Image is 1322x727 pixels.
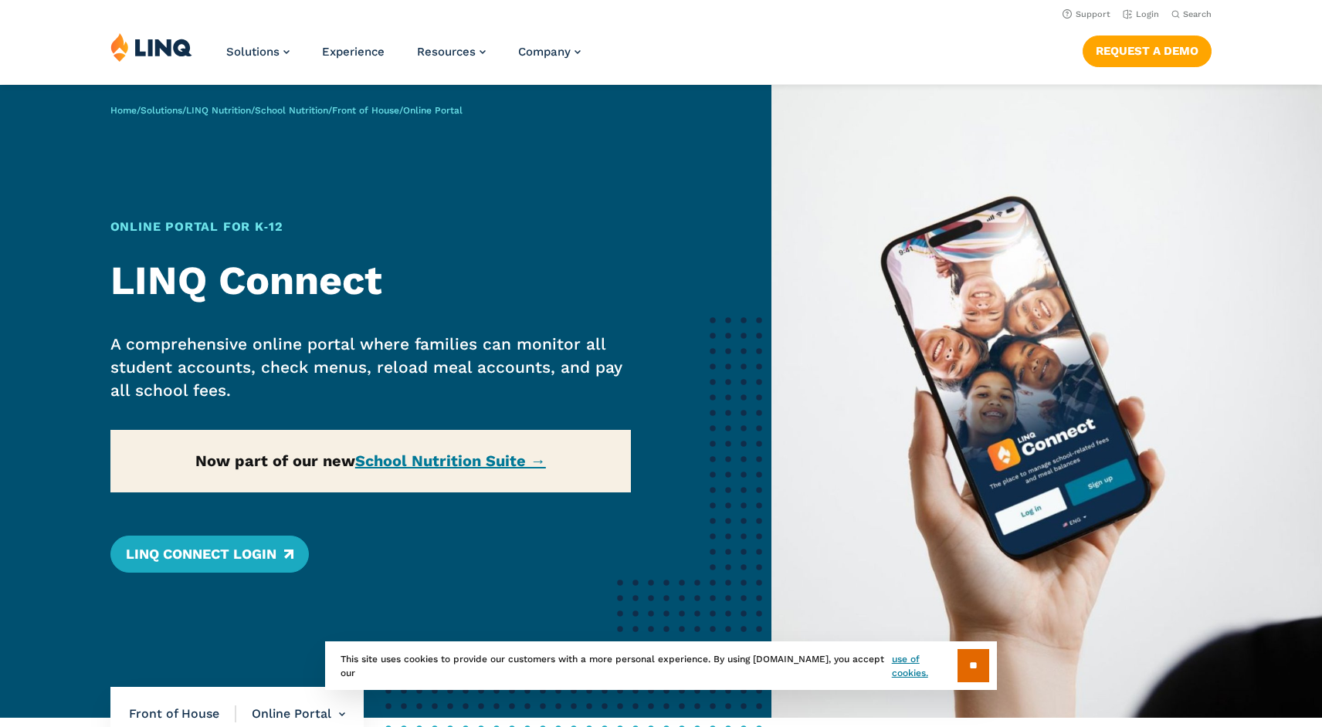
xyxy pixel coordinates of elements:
[110,257,382,304] strong: LINQ Connect
[1171,8,1212,20] button: Open Search Bar
[110,32,192,62] img: LINQ | K‑12 Software
[518,45,581,59] a: Company
[226,32,581,83] nav: Primary Navigation
[110,105,137,116] a: Home
[332,105,399,116] a: Front of House
[141,105,182,116] a: Solutions
[1183,9,1212,19] span: Search
[195,451,546,470] strong: Now part of our new
[518,45,571,59] span: Company
[110,105,463,116] span: / / / / /
[255,105,328,116] a: School Nutrition
[1063,9,1110,19] a: Support
[417,45,476,59] span: Resources
[1083,32,1212,66] nav: Button Navigation
[226,45,280,59] span: Solutions
[403,105,463,116] span: Online Portal
[1083,36,1212,66] a: Request a Demo
[322,45,385,59] a: Experience
[325,641,997,690] div: This site uses cookies to provide our customers with a more personal experience. By using [DOMAIN...
[1123,9,1159,19] a: Login
[110,333,632,402] p: A comprehensive online portal where families can monitor all student accounts, check menus, reloa...
[110,536,309,573] a: LINQ Connect Login
[355,451,546,470] a: School Nutrition Suite →
[417,45,486,59] a: Resources
[892,652,958,680] a: use of cookies.
[110,218,632,236] h1: Online Portal for K‑12
[186,105,251,116] a: LINQ Nutrition
[226,45,290,59] a: Solutions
